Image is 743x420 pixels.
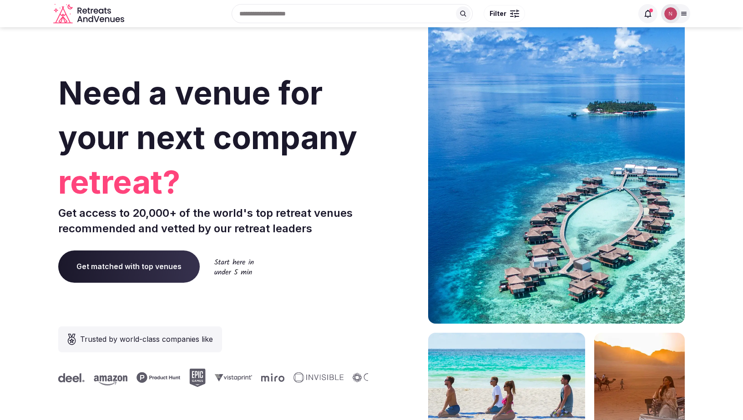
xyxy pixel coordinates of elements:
[214,259,254,275] img: Start here in under 5 min
[490,9,506,18] span: Filter
[484,5,525,22] button: Filter
[58,250,200,282] a: Get matched with top venues
[58,205,368,236] p: Get access to 20,000+ of the world's top retreat venues recommended and vetted by our retreat lea...
[189,369,205,387] svg: Epic Games company logo
[261,373,284,382] svg: Miro company logo
[214,374,252,381] svg: Vistaprint company logo
[53,4,126,24] a: Visit the homepage
[664,7,677,20] img: Nathalia Bilotti
[58,74,357,157] span: Need a venue for your next company
[80,334,213,345] span: Trusted by world-class companies like
[58,373,84,382] svg: Deel company logo
[293,372,343,383] svg: Invisible company logo
[58,160,368,205] span: retreat?
[53,4,126,24] svg: Retreats and Venues company logo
